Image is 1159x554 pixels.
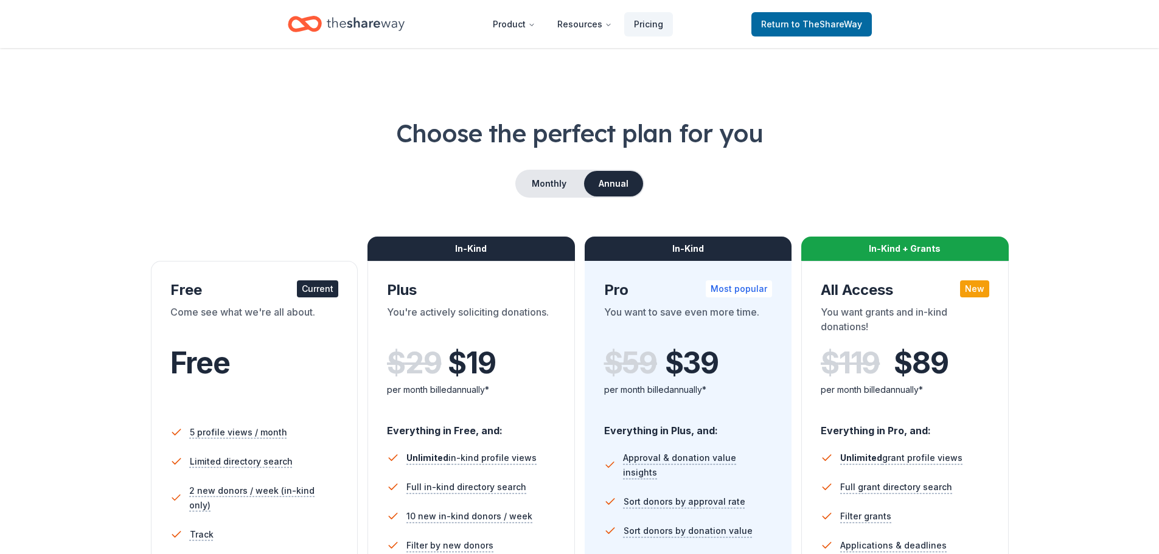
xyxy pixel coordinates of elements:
[367,237,575,261] div: In-Kind
[190,425,287,440] span: 5 profile views / month
[387,413,555,438] div: Everything in Free, and:
[840,452,882,463] span: Unlimited
[190,454,293,469] span: Limited directory search
[190,527,214,542] span: Track
[821,413,989,438] div: Everything in Pro, and:
[297,280,338,297] div: Current
[170,305,339,339] div: Come see what we're all about.
[624,12,673,36] a: Pricing
[448,346,495,380] span: $ 19
[517,171,582,196] button: Monthly
[406,452,537,463] span: in-kind profile views
[761,17,862,32] span: Return
[840,452,962,463] span: grant profile views
[792,19,862,29] span: to TheShareWay
[840,509,891,524] span: Filter grants
[751,12,872,36] a: Returnto TheShareWay
[189,483,338,513] span: 2 new donors / week (in-kind only)
[894,346,948,380] span: $ 89
[604,305,773,339] div: You want to save even more time.
[604,413,773,438] div: Everything in Plus, and:
[840,480,952,494] span: Full grant directory search
[623,451,772,480] span: Approval & donation value insights
[821,280,989,300] div: All Access
[624,524,753,538] span: Sort donors by donation value
[960,280,989,297] div: New
[406,509,532,524] span: 10 new in-kind donors / week
[170,280,339,300] div: Free
[665,346,719,380] span: $ 39
[624,494,745,509] span: Sort donors by approval rate
[604,383,773,397] div: per month billed annually*
[387,383,555,397] div: per month billed annually*
[483,12,545,36] button: Product
[585,237,792,261] div: In-Kind
[49,116,1110,150] h1: Choose the perfect plan for you
[840,538,947,553] span: Applications & deadlines
[801,237,1009,261] div: In-Kind + Grants
[604,280,773,300] div: Pro
[170,345,230,381] span: Free
[387,280,555,300] div: Plus
[288,10,405,38] a: Home
[821,305,989,339] div: You want grants and in-kind donations!
[548,12,622,36] button: Resources
[821,383,989,397] div: per month billed annually*
[483,10,673,38] nav: Main
[584,171,643,196] button: Annual
[406,480,526,494] span: Full in-kind directory search
[387,305,555,339] div: You're actively soliciting donations.
[406,452,448,463] span: Unlimited
[406,538,493,553] span: Filter by new donors
[706,280,772,297] div: Most popular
